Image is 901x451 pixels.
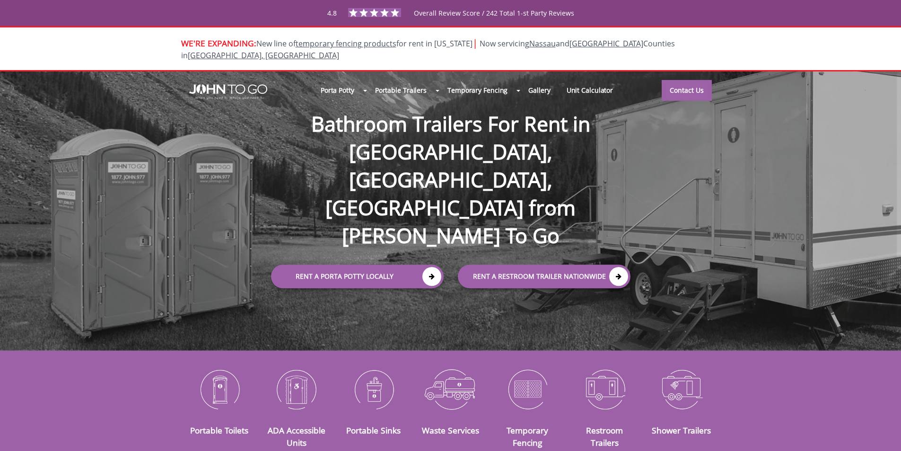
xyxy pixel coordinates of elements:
[181,38,675,61] span: Now servicing and Counties in
[520,80,558,100] a: Gallery
[507,424,548,448] a: Temporary Fencing
[313,80,362,100] a: Porta Potty
[496,364,559,414] img: Temporary-Fencing-cion_N.png
[367,80,435,100] a: Portable Trailers
[265,364,328,414] img: ADA-Accessible-Units-icon_N.png
[268,424,325,448] a: ADA Accessible Units
[296,38,396,49] a: temporary fencing products
[342,364,405,414] img: Portable-Sinks-icon_N.png
[662,80,712,101] a: Contact Us
[458,265,630,289] a: rent a RESTROOM TRAILER Nationwide
[181,38,675,61] span: New line of for rent in [US_STATE]
[586,424,623,448] a: Restroom Trailers
[262,80,640,250] h1: Bathroom Trailers For Rent in [GEOGRAPHIC_DATA], [GEOGRAPHIC_DATA], [GEOGRAPHIC_DATA] from [PERSO...
[189,84,267,99] img: JOHN to go
[569,38,643,49] a: [GEOGRAPHIC_DATA]
[346,424,401,436] a: Portable Sinks
[439,80,516,100] a: Temporary Fencing
[181,37,256,49] span: WE'RE EXPANDING:
[188,364,251,414] img: Portable-Toilets-icon_N.png
[422,424,479,436] a: Waste Services
[472,36,478,49] span: |
[559,80,621,100] a: Unit Calculator
[271,265,444,289] a: Rent a Porta Potty Locally
[573,364,636,414] img: Restroom-Trailers-icon_N.png
[650,364,713,414] img: Shower-Trailers-icon_N.png
[190,424,248,436] a: Portable Toilets
[414,9,574,36] span: Overall Review Score / 242 Total 1-st Party Reviews
[652,424,711,436] a: Shower Trailers
[419,364,482,414] img: Waste-Services-icon_N.png
[327,9,337,18] span: 4.8
[529,38,556,49] a: Nassau
[188,50,339,61] a: [GEOGRAPHIC_DATA], [GEOGRAPHIC_DATA]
